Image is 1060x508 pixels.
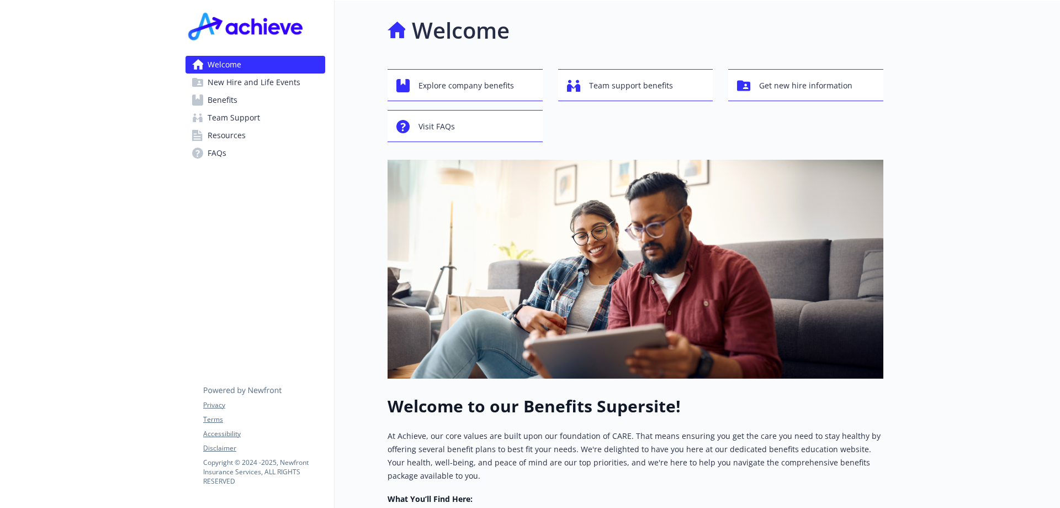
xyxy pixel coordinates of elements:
button: Team support benefits [558,69,713,101]
a: Resources [185,127,325,144]
span: Team Support [208,109,260,127]
span: Resources [208,127,246,144]
h1: Welcome to our Benefits Supersite! [388,396,883,416]
a: Team Support [185,109,325,127]
button: Get new hire information [728,69,883,101]
a: Disclaimer [203,443,325,453]
span: Explore company benefits [418,75,514,96]
a: FAQs [185,144,325,162]
p: Copyright © 2024 - 2025 , Newfront Insurance Services, ALL RIGHTS RESERVED [203,458,325,486]
a: New Hire and Life Events [185,74,325,91]
span: Team support benefits [589,75,673,96]
a: Benefits [185,91,325,109]
p: At Achieve, our core values are built upon our foundation of CARE. That means ensuring you get th... [388,430,883,483]
span: Benefits [208,91,237,109]
button: Explore company benefits [388,69,543,101]
span: New Hire and Life Events [208,74,300,91]
img: overview page banner [388,160,883,379]
strong: What You’ll Find Here: [388,494,473,504]
span: Visit FAQs [418,116,455,137]
a: Privacy [203,400,325,410]
a: Terms [203,415,325,425]
span: Get new hire information [759,75,852,96]
a: Welcome [185,56,325,74]
h1: Welcome [412,14,510,47]
span: Welcome [208,56,241,74]
button: Visit FAQs [388,110,543,142]
span: FAQs [208,144,226,162]
a: Accessibility [203,429,325,439]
